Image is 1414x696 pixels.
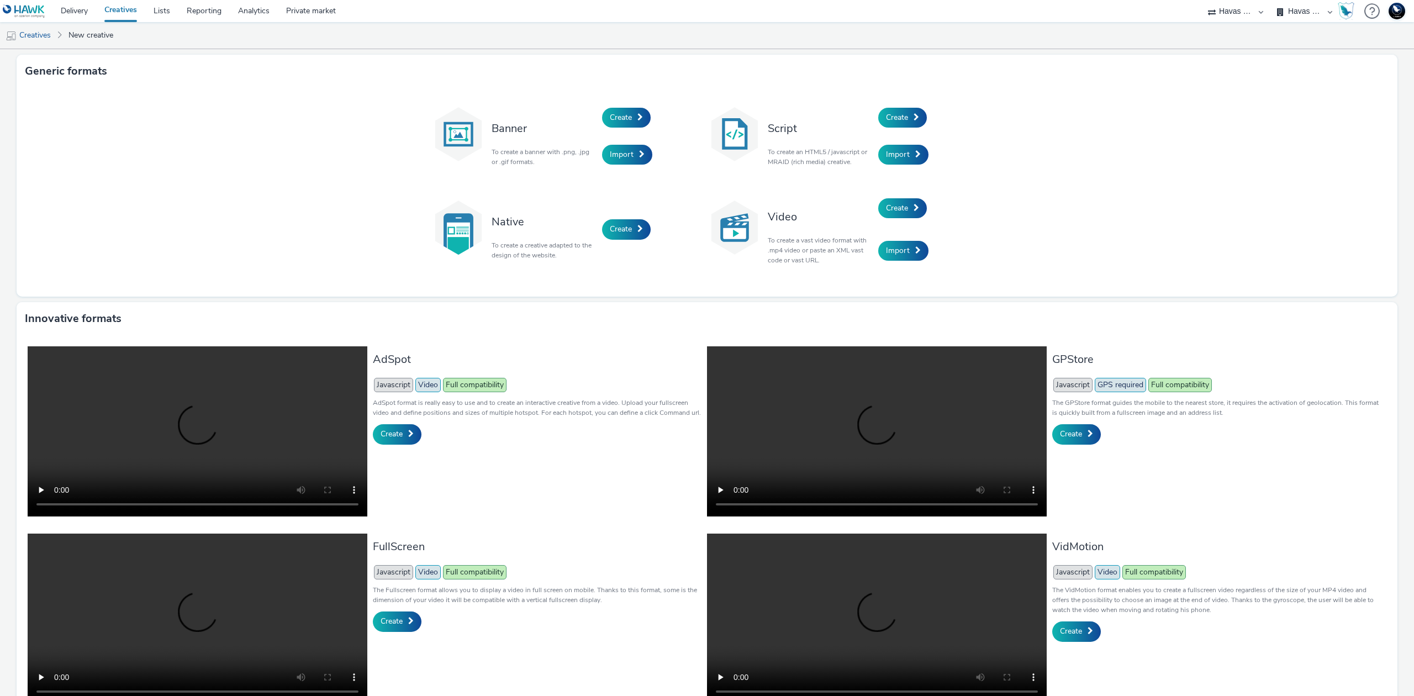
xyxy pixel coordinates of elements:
[415,565,441,579] span: Video
[602,145,652,165] a: Import
[374,378,413,392] span: Javascript
[443,378,506,392] span: Full compatibility
[707,200,762,255] img: video.svg
[878,241,928,261] a: Import
[886,245,910,256] span: Import
[1095,378,1146,392] span: GPS required
[1052,352,1381,367] h3: GPStore
[610,149,634,160] span: Import
[1338,2,1354,20] img: Hawk Academy
[431,107,486,162] img: banner.svg
[878,198,927,218] a: Create
[878,145,928,165] a: Import
[492,147,597,167] p: To create a banner with .png, .jpg or .gif formats.
[707,107,762,162] img: code.svg
[886,112,908,123] span: Create
[3,4,45,18] img: undefined Logo
[492,214,597,229] h3: Native
[1122,565,1186,579] span: Full compatibility
[381,429,403,439] span: Create
[63,22,119,49] a: New creative
[768,209,873,224] h3: Video
[373,398,701,418] p: AdSpot format is really easy to use and to create an interactive creative from a video. Upload yo...
[374,565,413,579] span: Javascript
[1053,565,1093,579] span: Javascript
[373,539,701,554] h3: FullScreen
[886,149,910,160] span: Import
[1389,3,1405,19] img: Support Hawk
[768,235,873,265] p: To create a vast video format with .mp4 video or paste an XML vast code or vast URL.
[1052,539,1381,554] h3: VidMotion
[1053,378,1093,392] span: Javascript
[1060,429,1082,439] span: Create
[431,200,486,255] img: native.svg
[1148,378,1212,392] span: Full compatibility
[1095,565,1120,579] span: Video
[373,585,701,605] p: The Fullscreen format allows you to display a video in full screen on mobile. Thanks to this form...
[768,121,873,136] h3: Script
[1052,621,1101,641] a: Create
[381,616,403,626] span: Create
[1052,424,1101,444] a: Create
[25,63,107,80] h3: Generic formats
[373,424,421,444] a: Create
[25,310,122,327] h3: Innovative formats
[610,112,632,123] span: Create
[6,30,17,41] img: mobile
[886,203,908,213] span: Create
[373,611,421,631] a: Create
[1060,626,1082,636] span: Create
[443,565,506,579] span: Full compatibility
[1052,398,1381,418] p: The GPStore format guides the mobile to the nearest store, it requires the activation of geolocat...
[602,108,651,128] a: Create
[1052,585,1381,615] p: The VidMotion format enables you to create a fullscreen video regardless of the size of your MP4 ...
[610,224,632,234] span: Create
[492,121,597,136] h3: Banner
[1338,2,1359,20] a: Hawk Academy
[373,352,701,367] h3: AdSpot
[768,147,873,167] p: To create an HTML5 / javascript or MRAID (rich media) creative.
[602,219,651,239] a: Create
[878,108,927,128] a: Create
[492,240,597,260] p: To create a creative adapted to the design of the website.
[415,378,441,392] span: Video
